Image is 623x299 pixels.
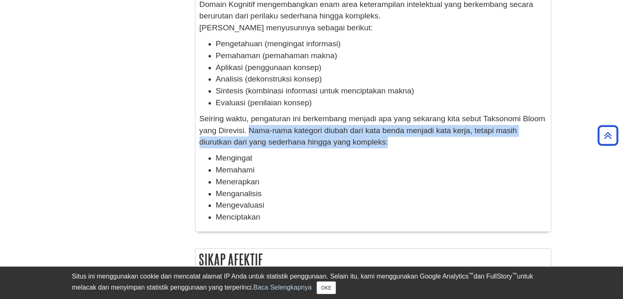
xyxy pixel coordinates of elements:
[216,51,338,60] font: Pemahaman (pemahaman makna)
[253,284,311,291] a: Baca Selengkapnya
[199,114,545,147] font: Seiring waktu, pengaturan ini berkembang menjadi apa yang sekarang kita sebut Taksonomi Bloom yan...
[321,285,331,291] font: OKE
[216,165,255,174] font: Memahami
[216,201,264,209] font: Mengevaluasi
[216,39,341,48] font: Pengetahuan (mengingat informasi)
[595,130,621,141] a: Kembali ke Atas
[216,189,262,198] font: Menganalisis
[216,154,253,162] font: Mengingat
[469,272,473,277] font: ™
[512,272,517,277] font: ™
[216,213,261,221] font: Menciptakan
[216,177,260,186] font: Menerapkan
[199,251,263,268] font: Sikap Afektif
[216,98,312,107] font: Evaluasi (penilaian konsep)
[216,75,322,83] font: Analisis (dekonstruksi konsep)
[72,273,533,291] font: untuk melacak dan menyimpan statistik penggunaan yang terperinci.
[199,23,373,32] font: [PERSON_NAME] menyusunnya sebagai berikut:
[216,86,414,95] font: Sintesis (kombinasi informasi untuk menciptakan makna)
[216,63,322,72] font: Aplikasi (penggunaan konsep)
[72,273,469,280] font: Situs ini menggunakan cookie dan mencatat alamat IP Anda untuk statistik penggunaan. Selain itu, ...
[473,273,512,280] font: dan FullStory
[317,281,336,294] button: Menutup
